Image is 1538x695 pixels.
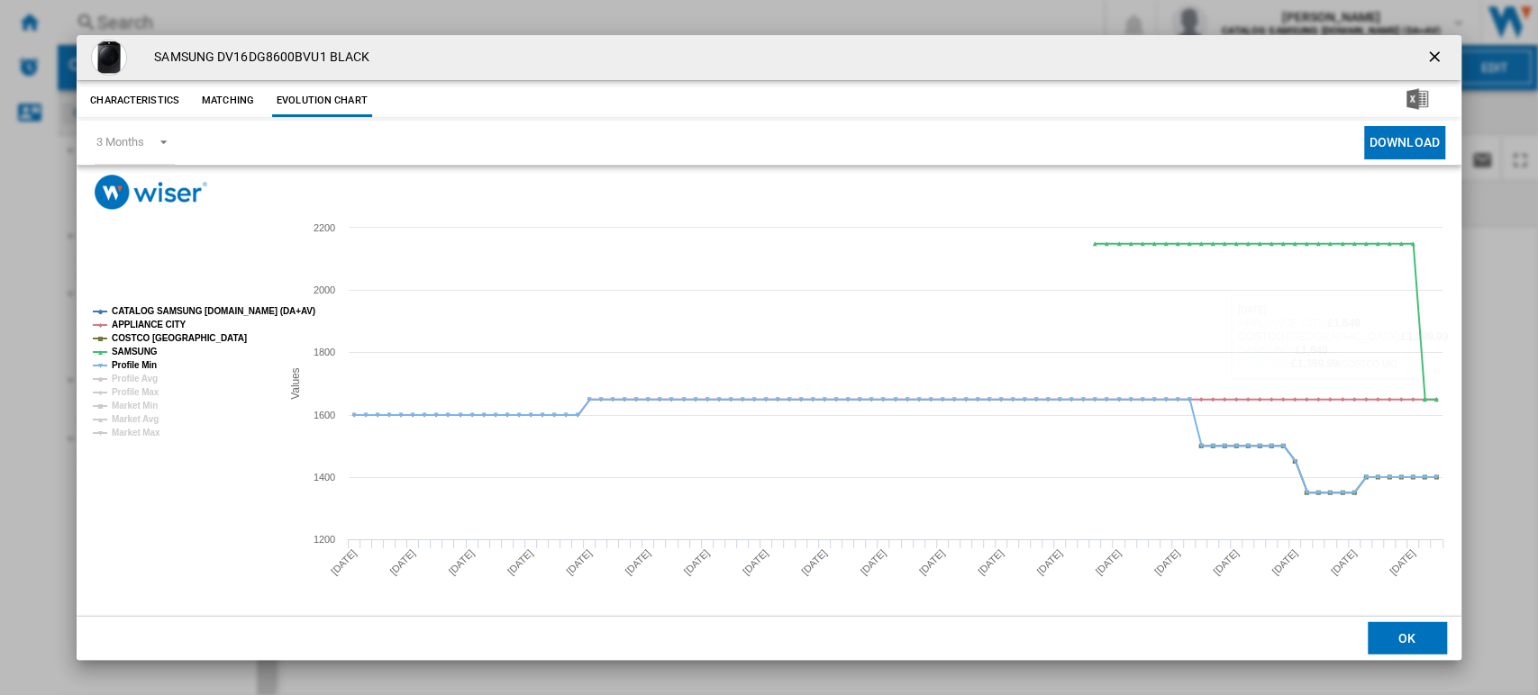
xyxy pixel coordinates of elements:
[859,547,888,577] tspan: [DATE]
[314,410,335,420] tspan: 1600
[1378,85,1457,117] button: Download in Excel
[112,306,315,316] tspan: CATALOG SAMSUNG [DOMAIN_NAME] (DA+AV)
[564,547,594,577] tspan: [DATE]
[188,85,268,117] button: Matching
[314,534,335,545] tspan: 1200
[1211,547,1241,577] tspan: [DATE]
[505,547,535,577] tspan: [DATE]
[1406,88,1428,110] img: excel-24x24.png
[112,333,247,343] tspan: COSTCO [GEOGRAPHIC_DATA]
[95,175,207,210] img: logo_wiser_300x94.png
[1035,547,1065,577] tspan: [DATE]
[1152,547,1182,577] tspan: [DATE]
[682,547,712,577] tspan: [DATE]
[272,85,372,117] button: Evolution chart
[917,547,947,577] tspan: [DATE]
[1368,622,1447,654] button: OK
[1270,547,1300,577] tspan: [DATE]
[86,85,184,117] button: Characteristics
[112,360,157,370] tspan: Profile Min
[1418,40,1454,76] button: getI18NText('BUTTONS.CLOSE_DIALOG')
[329,547,359,577] tspan: [DATE]
[1425,48,1447,69] ng-md-icon: getI18NText('BUTTONS.CLOSE_DIALOG')
[314,472,335,483] tspan: 1400
[112,347,158,357] tspan: SAMSUNG
[314,284,335,295] tspan: 2000
[1388,547,1417,577] tspan: [DATE]
[112,387,159,397] tspan: Profile Max
[112,320,186,329] tspan: APPLIANCE CITY
[447,547,477,577] tspan: [DATE]
[112,401,158,411] tspan: Market Min
[112,414,159,424] tspan: Market Avg
[1329,547,1359,577] tspan: [DATE]
[145,49,369,67] h4: SAMSUNG DV16DG8600BVU1 BLACK
[91,40,127,76] img: DV16DG8600BV.png
[112,428,160,438] tspan: Market Max
[112,374,158,384] tspan: Profile Avg
[1094,547,1124,577] tspan: [DATE]
[388,547,418,577] tspan: [DATE]
[77,35,1461,661] md-dialog: Product popup
[799,547,829,577] tspan: [DATE]
[96,135,143,149] div: 3 Months
[314,222,335,233] tspan: 2200
[741,547,770,577] tspan: [DATE]
[289,367,302,399] tspan: Values
[1364,126,1445,159] button: Download
[623,547,653,577] tspan: [DATE]
[314,347,335,357] tspan: 1800
[976,547,1006,577] tspan: [DATE]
